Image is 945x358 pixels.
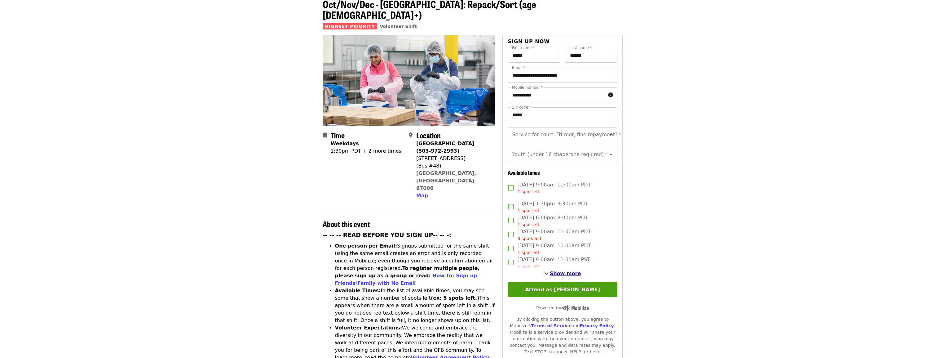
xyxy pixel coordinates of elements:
[508,107,617,122] input: ZIP code
[517,208,539,213] span: 1 spot left
[335,242,495,287] li: Signups submitted for the same shift using the same email creates an error and is only recorded o...
[323,232,452,238] strong: -- -- -- READ BEFORE YOU SIGN UP-- -- -:
[512,105,531,109] label: ZIP code
[550,271,581,276] span: Show more
[416,155,490,162] div: [STREET_ADDRESS]
[517,236,541,241] span: 3 spots left
[335,273,477,286] a: How-to: Sign up Friends/Family with No Email
[565,48,617,63] input: Last name
[517,250,539,255] span: 1 spot left
[508,168,540,177] span: Available times
[323,132,327,138] i: calendar icon
[508,38,550,44] span: Sign up now
[335,325,402,331] strong: Volunteer Expectations:
[607,150,615,159] button: Open
[517,214,588,228] span: [DATE] 6:00pm–8:00pm PDT
[608,92,613,98] i: circle-info icon
[323,218,370,229] span: About this event
[544,270,581,277] button: See more timeslots
[335,288,381,293] strong: Available Times:
[512,86,542,89] label: Mobile number
[508,68,617,83] input: Email
[331,130,345,141] span: Time
[416,170,476,191] a: [GEOGRAPHIC_DATA], [GEOGRAPHIC_DATA] 97006
[331,141,359,146] strong: Weekdays
[569,46,591,50] label: Last name
[431,295,479,301] strong: (ex: 5 spots left.)
[517,242,591,256] span: [DATE] 9:00am–11:00am PDT
[335,265,480,279] strong: To register multiple people, please sign up as a group or read:
[512,66,525,69] label: Email
[416,193,428,199] span: Map
[416,162,490,170] div: (Bus #48)
[335,287,495,324] li: In the list of available times, you may see some that show a number of spots left This appears wh...
[531,323,572,328] a: Terms of Service
[517,200,588,214] span: [DATE] 1:30pm–3:30pm PDT
[607,130,615,139] button: Open
[517,264,539,269] span: 1 spot left
[580,323,614,328] a: Privacy Policy
[508,48,560,63] input: First name
[416,141,474,154] strong: [GEOGRAPHIC_DATA] (503-972-2993)
[517,228,591,242] span: [DATE] 9:00am–11:00am PDT
[517,256,590,270] span: [DATE] 9:00am–11:00am PST
[517,189,539,194] span: 1 spot left
[380,24,417,29] a: Volunteer Shift
[508,87,605,102] input: Mobile number
[517,222,539,227] span: 1 spot left
[508,316,617,355] div: By clicking the button above, you agree to Mobilize's and . Mobilize is a service provider and wi...
[416,130,441,141] span: Location
[517,181,591,195] span: [DATE] 9:00am–11:00am PDT
[323,35,495,125] img: Oct/Nov/Dec - Beaverton: Repack/Sort (age 10+) organized by Oregon Food Bank
[331,147,401,155] div: 1:30pm PDT + 2 more times
[561,305,589,311] img: Powered by Mobilize
[536,305,589,310] span: Powered by
[512,46,534,50] label: First name
[335,243,397,249] strong: One person per Email:
[416,192,428,199] button: Map
[323,23,378,29] span: Highest Priority
[508,282,617,297] button: Attend as [PERSON_NAME]
[409,132,413,138] i: map-marker-alt icon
